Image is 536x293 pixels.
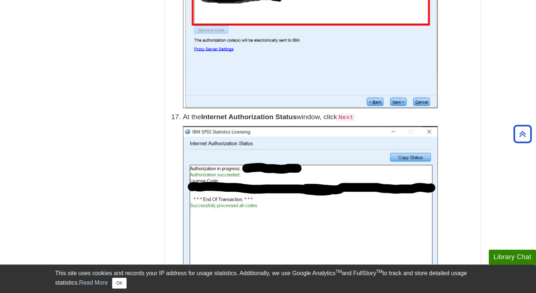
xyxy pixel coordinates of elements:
[511,129,534,139] a: Back to Top
[79,280,108,286] a: Read More
[55,269,481,289] div: This site uses cookies and records your IP address for usage statistics. Additionally, we use Goo...
[336,269,342,274] sup: TM
[376,269,382,274] sup: TM
[183,112,477,122] p: At the window, click
[489,250,536,265] button: Library Chat
[337,113,355,122] code: Next
[112,278,126,289] button: Close
[201,113,297,121] b: Internet Authorization Status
